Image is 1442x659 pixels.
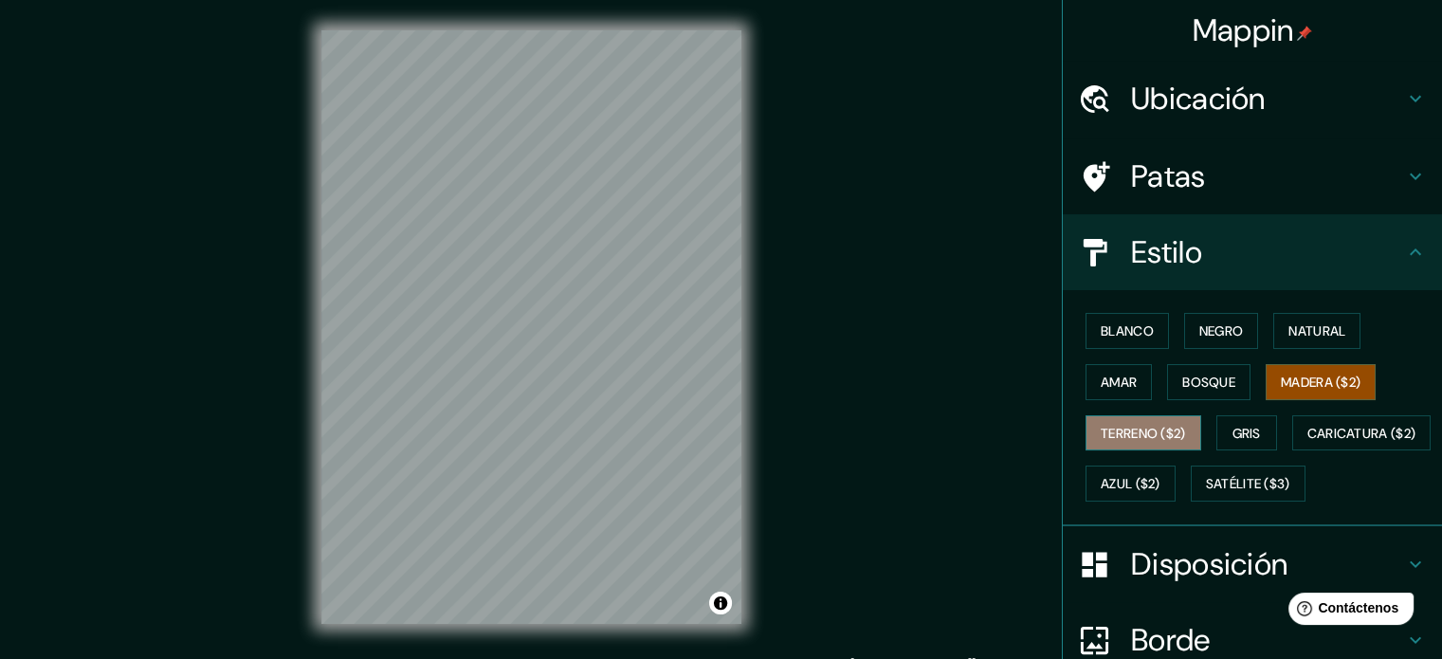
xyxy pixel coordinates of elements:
[1266,364,1376,400] button: Madera ($2)
[1063,61,1442,137] div: Ubicación
[1216,415,1277,451] button: Gris
[1273,313,1360,349] button: Natural
[1063,138,1442,214] div: Patas
[1191,466,1305,502] button: Satélite ($3)
[1292,415,1432,451] button: Caricatura ($2)
[1232,425,1261,442] font: Gris
[1101,476,1160,493] font: Azul ($2)
[1167,364,1250,400] button: Bosque
[1101,374,1137,391] font: Amar
[1101,425,1186,442] font: Terreno ($2)
[1193,10,1294,50] font: Mappin
[1086,313,1169,349] button: Blanco
[1131,544,1287,584] font: Disposición
[1199,322,1244,339] font: Negro
[1131,232,1202,272] font: Estilo
[1101,322,1154,339] font: Blanco
[1281,374,1360,391] font: Madera ($2)
[1297,26,1312,41] img: pin-icon.png
[1063,526,1442,602] div: Disposición
[1288,322,1345,339] font: Natural
[1182,374,1235,391] font: Bosque
[1206,476,1290,493] font: Satélite ($3)
[1063,214,1442,290] div: Estilo
[1131,79,1266,119] font: Ubicación
[1086,466,1176,502] button: Azul ($2)
[1273,585,1421,638] iframe: Lanzador de widgets de ayuda
[1086,364,1152,400] button: Amar
[709,592,732,614] button: Activar o desactivar atribución
[1086,415,1201,451] button: Terreno ($2)
[1307,425,1416,442] font: Caricatura ($2)
[321,30,741,624] canvas: Mapa
[1131,156,1206,196] font: Patas
[1184,313,1259,349] button: Negro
